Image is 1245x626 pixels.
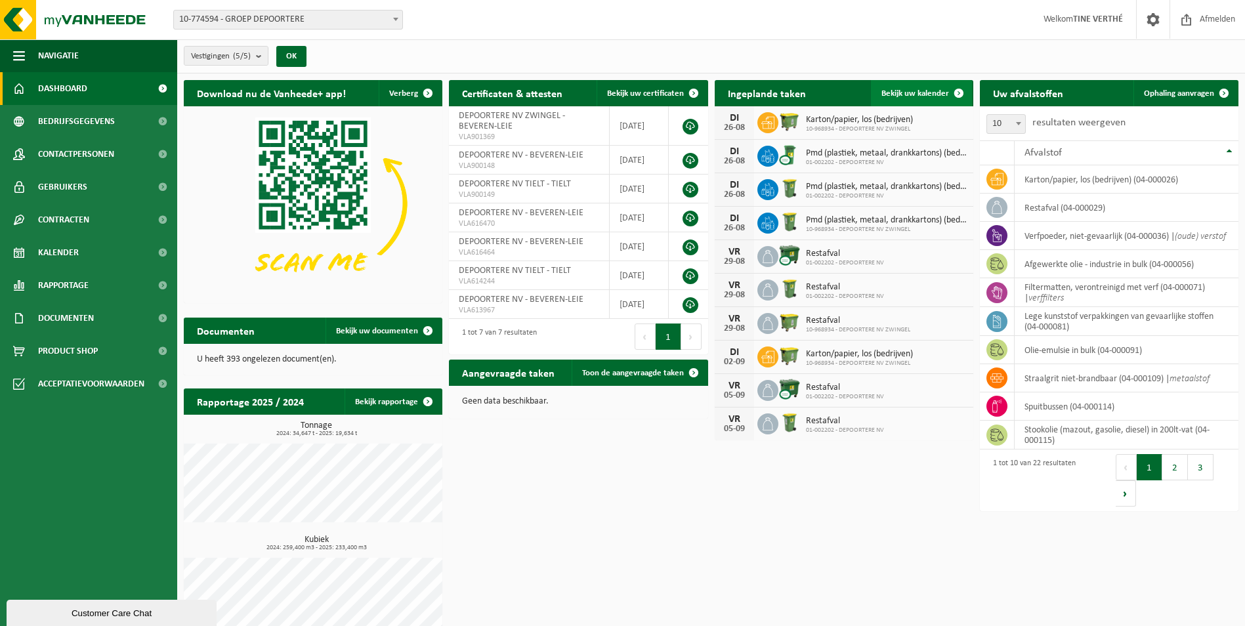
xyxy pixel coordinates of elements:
img: Download de VHEPlus App [184,106,442,301]
span: VLA613967 [459,305,599,316]
div: VR [721,247,748,257]
span: Bekijk uw certificaten [607,89,684,98]
span: Restafval [806,416,884,427]
button: Vestigingen(5/5) [184,46,268,66]
td: filtermatten, verontreinigd met verf (04-000071) | [1015,278,1238,307]
button: Verberg [379,80,441,106]
div: 26-08 [721,157,748,166]
td: lege kunststof verpakkingen van gevaarlijke stoffen (04-000081) [1015,307,1238,336]
span: Product Shop [38,335,98,367]
h2: Download nu de Vanheede+ app! [184,80,359,106]
span: 2024: 259,400 m3 - 2025: 233,400 m3 [190,545,442,551]
span: Kalender [38,236,79,269]
span: Documenten [38,302,94,335]
span: VLA900149 [459,190,599,200]
span: Toon de aangevraagde taken [582,369,684,377]
div: VR [721,280,748,291]
span: Restafval [806,316,910,326]
span: Rapportage [38,269,89,302]
span: Acceptatievoorwaarden [38,367,144,400]
div: DI [721,347,748,358]
span: 01-002202 - DEPOORTERE NV [806,393,884,401]
span: 10-774594 - GROEP DEPOORTERE [173,10,403,30]
td: [DATE] [610,203,669,232]
span: Bedrijfsgegevens [38,105,115,138]
label: resultaten weergeven [1032,117,1126,128]
h3: Kubiek [190,535,442,551]
button: Next [1116,480,1136,507]
span: Restafval [806,383,884,393]
img: WB-0240-HPE-GN-50 [778,177,801,199]
div: 29-08 [721,257,748,266]
span: 01-002202 - DEPOORTERE NV [806,192,967,200]
td: [DATE] [610,175,669,203]
button: OK [276,46,306,67]
button: 2 [1162,454,1188,480]
h2: Uw afvalstoffen [980,80,1076,106]
div: 29-08 [721,324,748,333]
span: VLA616470 [459,219,599,229]
div: 26-08 [721,224,748,233]
span: DEPOORTERE NV TIELT - TIELT [459,179,571,189]
iframe: chat widget [7,597,219,626]
a: Bekijk uw documenten [326,318,441,344]
button: 3 [1188,454,1213,480]
img: WB-0240-HPE-GN-50 [778,278,801,300]
div: 05-09 [721,425,748,434]
td: spuitbussen (04-000114) [1015,392,1238,421]
h2: Ingeplande taken [715,80,819,106]
h2: Certificaten & attesten [449,80,576,106]
a: Ophaling aanvragen [1133,80,1237,106]
img: WB-0240-HPE-GN-50 [778,411,801,434]
span: Bekijk uw documenten [336,327,418,335]
span: VLA614244 [459,276,599,287]
span: VLA901369 [459,132,599,142]
img: WB-1100-HPE-GN-50 [778,110,801,133]
span: 10-968934 - DEPOORTERE NV ZWINGEL [806,360,913,367]
div: 02-09 [721,358,748,367]
span: 10 [986,114,1026,134]
div: DI [721,213,748,224]
td: [DATE] [610,232,669,261]
div: DI [721,180,748,190]
td: [DATE] [610,106,669,146]
img: WB-0240-CU [778,144,801,166]
td: [DATE] [610,261,669,290]
img: WB-1100-CU [778,244,801,266]
span: 01-002202 - DEPOORTERE NV [806,159,967,167]
img: WB-0240-HPE-GN-50 [778,211,801,233]
i: (oude) verstof [1175,232,1226,241]
span: 10 [987,115,1025,133]
h3: Tonnage [190,421,442,437]
span: 01-002202 - DEPOORTERE NV [806,427,884,434]
span: DEPOORTERE NV - BEVEREN-LEIE [459,208,583,218]
p: U heeft 393 ongelezen document(en). [197,355,429,364]
td: [DATE] [610,146,669,175]
span: Contracten [38,203,89,236]
div: 1 tot 7 van 7 resultaten [455,322,537,351]
h2: Aangevraagde taken [449,360,568,385]
td: karton/papier, los (bedrijven) (04-000026) [1015,165,1238,194]
span: Gebruikers [38,171,87,203]
div: 05-09 [721,391,748,400]
span: DEPOORTERE NV - BEVEREN-LEIE [459,237,583,247]
span: DEPOORTERE NV - BEVEREN-LEIE [459,150,583,160]
div: VR [721,414,748,425]
img: WB-1100-CU [778,378,801,400]
span: Restafval [806,249,884,259]
span: Dashboard [38,72,87,105]
div: VR [721,314,748,324]
count: (5/5) [233,52,251,60]
span: Karton/papier, los (bedrijven) [806,349,913,360]
div: DI [721,113,748,123]
h2: Documenten [184,318,268,343]
td: olie-emulsie in bulk (04-000091) [1015,336,1238,364]
div: DI [721,146,748,157]
span: Pmd (plastiek, metaal, drankkartons) (bedrijven) [806,215,967,226]
span: Karton/papier, los (bedrijven) [806,115,913,125]
span: 10-774594 - GROEP DEPOORTERE [174,10,402,29]
a: Bekijk uw kalender [871,80,972,106]
strong: TINE VERTHÉ [1073,14,1123,24]
td: stookolie (mazout, gasolie, diesel) in 200lt-vat (04-000115) [1015,421,1238,449]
